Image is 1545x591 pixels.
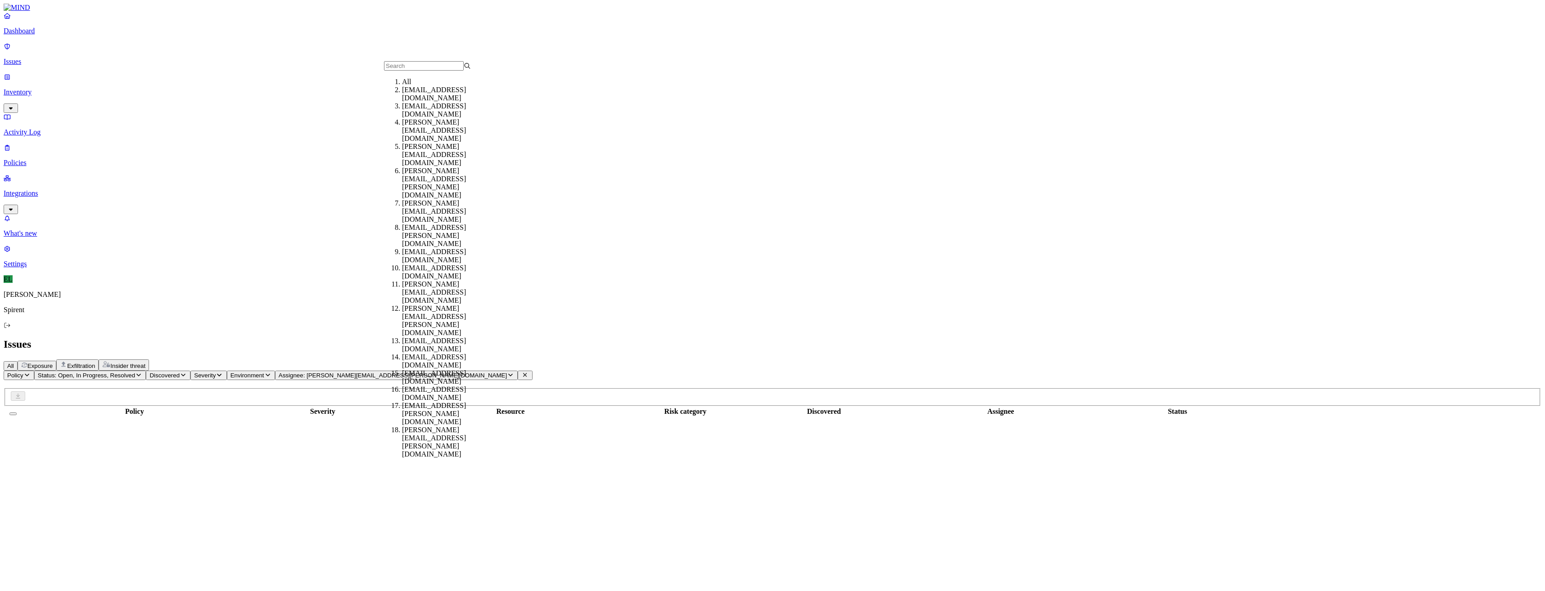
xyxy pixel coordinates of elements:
span: Discovered [149,372,180,379]
div: All [402,78,489,86]
div: [PERSON_NAME][EMAIL_ADDRESS][DOMAIN_NAME] [402,143,489,167]
p: Dashboard [4,27,1541,35]
a: Activity Log [4,113,1541,136]
div: Discovered [749,407,899,416]
a: Inventory [4,73,1541,112]
a: Issues [4,42,1541,66]
div: [PERSON_NAME][EMAIL_ADDRESS][DOMAIN_NAME] [402,280,489,304]
div: [EMAIL_ADDRESS][DOMAIN_NAME] [402,353,489,369]
span: Status: Open, In Progress, Resolved [38,372,135,379]
p: Issues [4,58,1541,66]
div: [EMAIL_ADDRESS][DOMAIN_NAME] [402,337,489,353]
a: Settings [4,245,1541,268]
span: All [7,363,14,369]
div: Assignee [901,407,1101,416]
div: [EMAIL_ADDRESS][DOMAIN_NAME] [402,385,489,402]
span: Environment [230,372,264,379]
span: Exfiltration [67,363,95,369]
div: Policy [23,407,246,416]
p: Integrations [4,189,1541,197]
div: [EMAIL_ADDRESS][DOMAIN_NAME] [402,102,489,118]
p: What's new [4,229,1541,237]
div: [EMAIL_ADDRESS][PERSON_NAME][DOMAIN_NAME] [402,402,489,426]
a: Integrations [4,174,1541,213]
div: [PERSON_NAME][EMAIL_ADDRESS][DOMAIN_NAME] [402,118,489,143]
div: [PERSON_NAME][EMAIL_ADDRESS][PERSON_NAME][DOMAIN_NAME] [402,304,489,337]
div: [EMAIL_ADDRESS][PERSON_NAME][DOMAIN_NAME] [402,224,489,248]
a: MIND [4,4,1541,12]
div: Status [1102,407,1252,416]
div: [EMAIL_ADDRESS][DOMAIN_NAME] [402,264,489,280]
button: Select all [9,412,17,415]
span: Exposure [27,363,53,369]
p: Spirent [4,306,1541,314]
img: MIND [4,4,30,12]
div: [PERSON_NAME][EMAIL_ADDRESS][DOMAIN_NAME] [402,199,489,224]
p: Policies [4,159,1541,167]
h2: Issues [4,338,1541,350]
p: Inventory [4,88,1541,96]
div: [EMAIL_ADDRESS][DOMAIN_NAME] [402,248,489,264]
div: Resource [399,407,622,416]
p: Settings [4,260,1541,268]
p: [PERSON_NAME] [4,291,1541,299]
span: Severity [194,372,216,379]
div: [EMAIL_ADDRESS][DOMAIN_NAME] [402,86,489,102]
a: Dashboard [4,12,1541,35]
input: Search [384,61,464,71]
a: What's new [4,214,1541,237]
a: Policies [4,143,1541,167]
div: [PERSON_NAME][EMAIL_ADDRESS][PERSON_NAME][DOMAIN_NAME] [402,167,489,199]
span: EL [4,275,13,283]
div: [EMAIL_ADDRESS][DOMAIN_NAME] [402,369,489,385]
div: Severity [248,407,398,416]
p: Activity Log [4,128,1541,136]
div: Risk category [623,407,747,416]
span: Assignee: [PERSON_NAME][EMAIL_ADDRESS][PERSON_NAME][DOMAIN_NAME] [279,372,507,379]
div: [PERSON_NAME][EMAIL_ADDRESS][PERSON_NAME][DOMAIN_NAME] [402,426,489,458]
span: Insider threat [110,363,145,369]
span: Policy [7,372,23,379]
